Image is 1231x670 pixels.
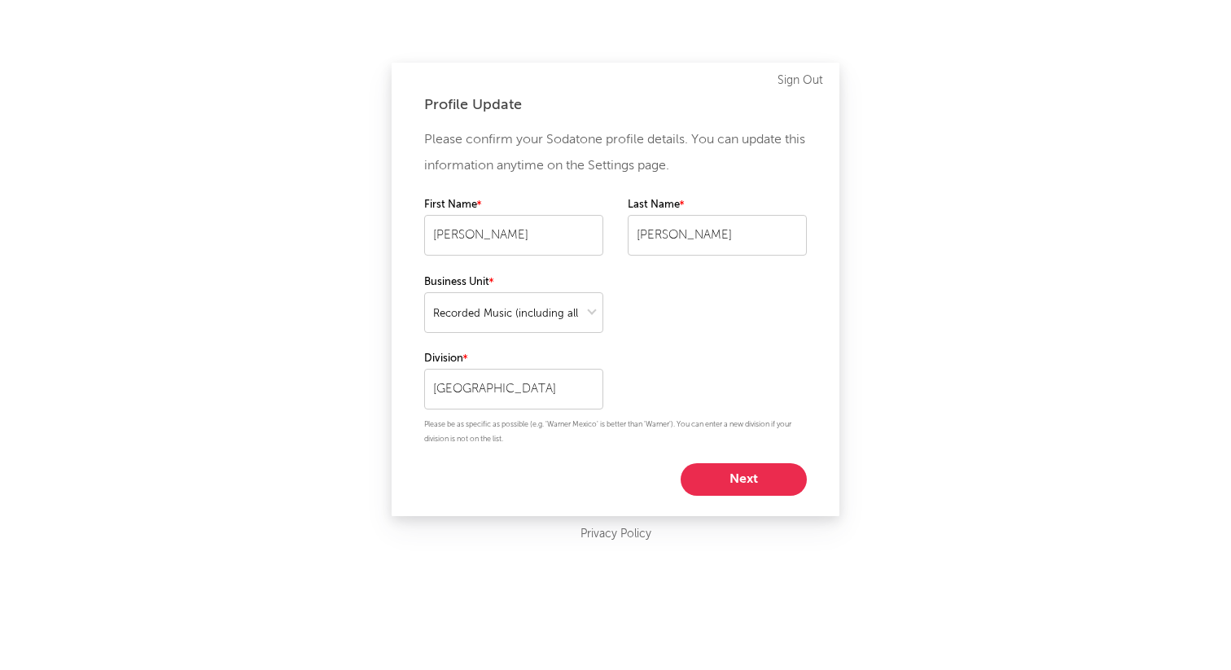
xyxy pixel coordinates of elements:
[424,418,807,447] p: Please be as specific as possible (e.g. 'Warner Mexico' is better than 'Warner'). You can enter a...
[580,524,651,545] a: Privacy Policy
[681,463,807,496] button: Next
[424,369,603,409] input: Your division
[424,349,603,369] label: Division
[424,273,603,292] label: Business Unit
[424,195,603,215] label: First Name
[628,195,807,215] label: Last Name
[424,127,807,179] p: Please confirm your Sodatone profile details. You can update this information anytime on the Sett...
[424,215,603,256] input: Your first name
[778,71,823,90] a: Sign Out
[424,95,807,115] div: Profile Update
[628,215,807,256] input: Your last name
